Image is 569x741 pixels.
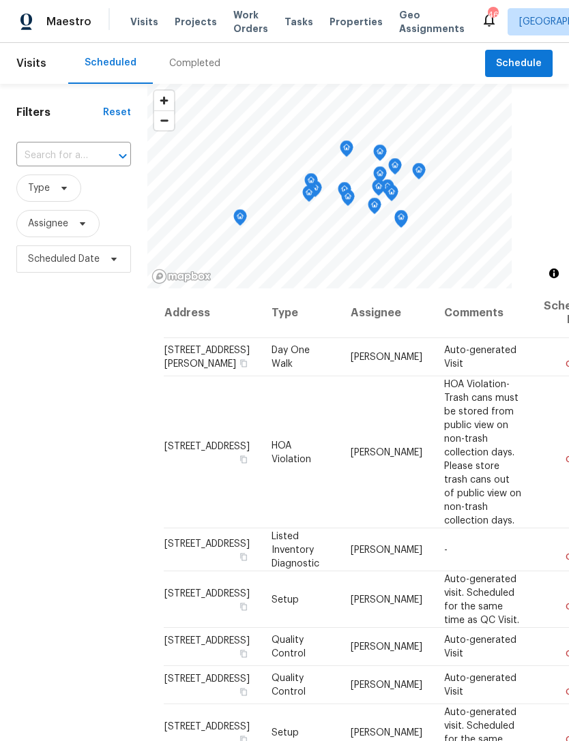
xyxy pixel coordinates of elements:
[233,8,268,35] span: Work Orders
[485,50,553,78] button: Schedule
[368,198,381,219] div: Map marker
[302,185,316,207] div: Map marker
[154,110,174,130] button: Zoom out
[433,288,533,338] th: Comments
[444,346,516,369] span: Auto-generated Visit
[164,346,250,369] span: [STREET_ADDRESS][PERSON_NAME]
[351,642,422,652] span: [PERSON_NAME]
[237,453,250,465] button: Copy Address
[381,179,394,200] div: Map marker
[261,288,340,338] th: Type
[237,600,250,612] button: Copy Address
[169,57,220,70] div: Completed
[272,531,319,568] span: Listed Inventory Diagnostic
[164,539,250,548] span: [STREET_ADDRESS]
[28,181,50,195] span: Type
[399,8,465,35] span: Geo Assignments
[272,346,310,369] span: Day One Walk
[147,84,512,288] canvas: Map
[164,588,250,598] span: [STREET_ADDRESS]
[164,441,250,451] span: [STREET_ADDRESS]
[330,15,383,29] span: Properties
[272,727,299,737] span: Setup
[444,379,521,525] span: HOA Violation- Trash cans must be stored from public view on non-trash collection days. Please st...
[444,574,519,624] span: Auto-generated visit. Scheduled for the same time as QC Visit.
[444,635,516,659] span: Auto-generated Visit
[394,210,408,231] div: Map marker
[550,266,558,281] span: Toggle attribution
[237,550,250,562] button: Copy Address
[444,545,448,554] span: -
[16,48,46,78] span: Visits
[496,55,542,72] span: Schedule
[373,166,387,187] div: Map marker
[351,352,422,362] span: [PERSON_NAME]
[130,15,158,29] span: Visits
[340,288,433,338] th: Assignee
[175,15,217,29] span: Projects
[388,158,402,179] div: Map marker
[164,288,261,338] th: Address
[151,269,211,284] a: Mapbox homepage
[16,106,103,119] h1: Filters
[385,185,398,206] div: Map marker
[304,173,318,194] div: Map marker
[351,727,422,737] span: [PERSON_NAME]
[338,182,351,203] div: Map marker
[444,674,516,697] span: Auto-generated Visit
[113,147,132,166] button: Open
[154,91,174,110] button: Zoom in
[85,56,136,70] div: Scheduled
[546,265,562,282] button: Toggle attribution
[341,190,355,211] div: Map marker
[103,106,131,119] div: Reset
[233,209,247,230] div: Map marker
[272,635,306,659] span: Quality Control
[164,721,250,731] span: [STREET_ADDRESS]
[272,440,311,464] span: HOA Violation
[164,674,250,684] span: [STREET_ADDRESS]
[237,686,250,698] button: Copy Address
[340,140,353,162] div: Map marker
[164,636,250,646] span: [STREET_ADDRESS]
[28,217,68,230] span: Assignee
[412,163,426,184] div: Map marker
[351,447,422,457] span: [PERSON_NAME]
[351,594,422,604] span: [PERSON_NAME]
[351,545,422,554] span: [PERSON_NAME]
[237,648,250,660] button: Copy Address
[272,594,299,604] span: Setup
[351,680,422,690] span: [PERSON_NAME]
[46,15,91,29] span: Maestro
[28,252,100,266] span: Scheduled Date
[284,17,313,27] span: Tasks
[237,357,250,369] button: Copy Address
[154,111,174,130] span: Zoom out
[488,8,497,22] div: 46
[373,145,387,166] div: Map marker
[272,674,306,697] span: Quality Control
[16,145,93,166] input: Search for an address...
[372,179,385,200] div: Map marker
